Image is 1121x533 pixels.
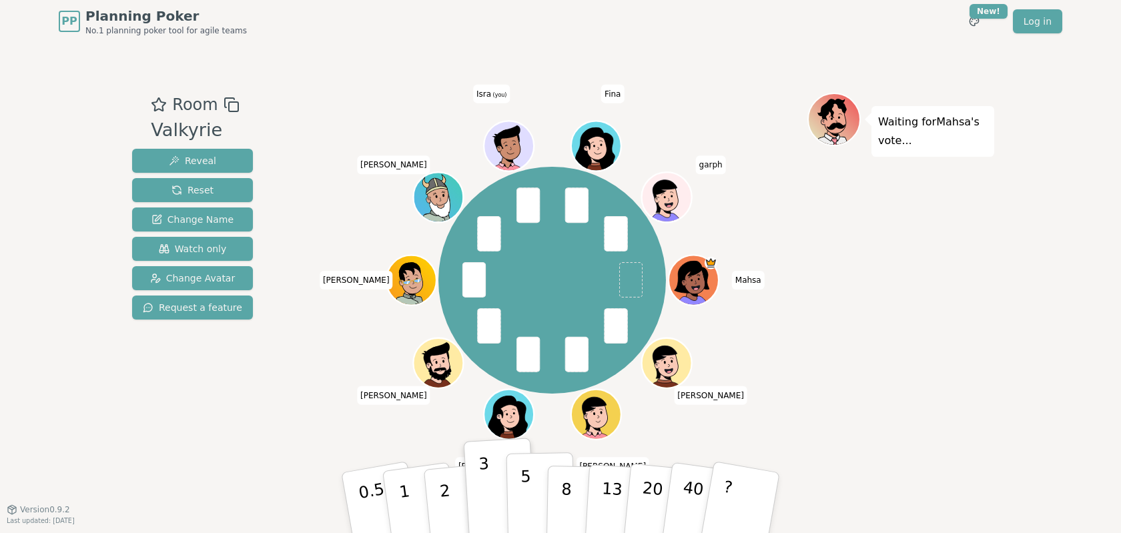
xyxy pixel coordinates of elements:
div: Valkyrie [151,117,239,144]
span: Reset [171,183,214,197]
button: Change Name [132,207,253,231]
span: Click to change your name [357,386,430,405]
button: Request a feature [132,296,253,320]
button: New! [962,9,986,33]
span: Mahsa is the host [704,257,717,270]
a: Log in [1013,9,1062,33]
span: Version 0.9.2 [20,504,70,515]
div: New! [970,4,1008,19]
button: Reveal [132,149,253,173]
button: Version0.9.2 [7,504,70,515]
span: Planning Poker [85,7,247,25]
span: (you) [491,92,507,98]
span: Click to change your name [696,155,726,174]
button: Click to change your avatar [485,122,532,169]
a: PPPlanning PokerNo.1 planning poker tool for agile teams [59,7,247,36]
span: Change Name [151,213,234,226]
span: Click to change your name [601,85,624,103]
span: Change Avatar [150,272,236,285]
span: Click to change your name [473,85,510,103]
button: Change Avatar [132,266,253,290]
span: Click to change your name [576,457,649,476]
p: 3 [478,454,493,527]
span: Request a feature [143,301,242,314]
span: Last updated: [DATE] [7,517,75,524]
span: PP [61,13,77,29]
button: Add as favourite [151,93,167,117]
button: Reset [132,178,253,202]
span: Click to change your name [732,271,765,290]
span: Click to change your name [674,386,747,405]
span: No.1 planning poker tool for agile teams [85,25,247,36]
span: Room [172,93,218,117]
span: Watch only [159,242,227,255]
span: Click to change your name [320,271,393,290]
span: Reveal [169,154,216,167]
span: Click to change your name [357,155,430,174]
p: Waiting for Mahsa 's vote... [878,113,988,150]
button: Watch only [132,237,253,261]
